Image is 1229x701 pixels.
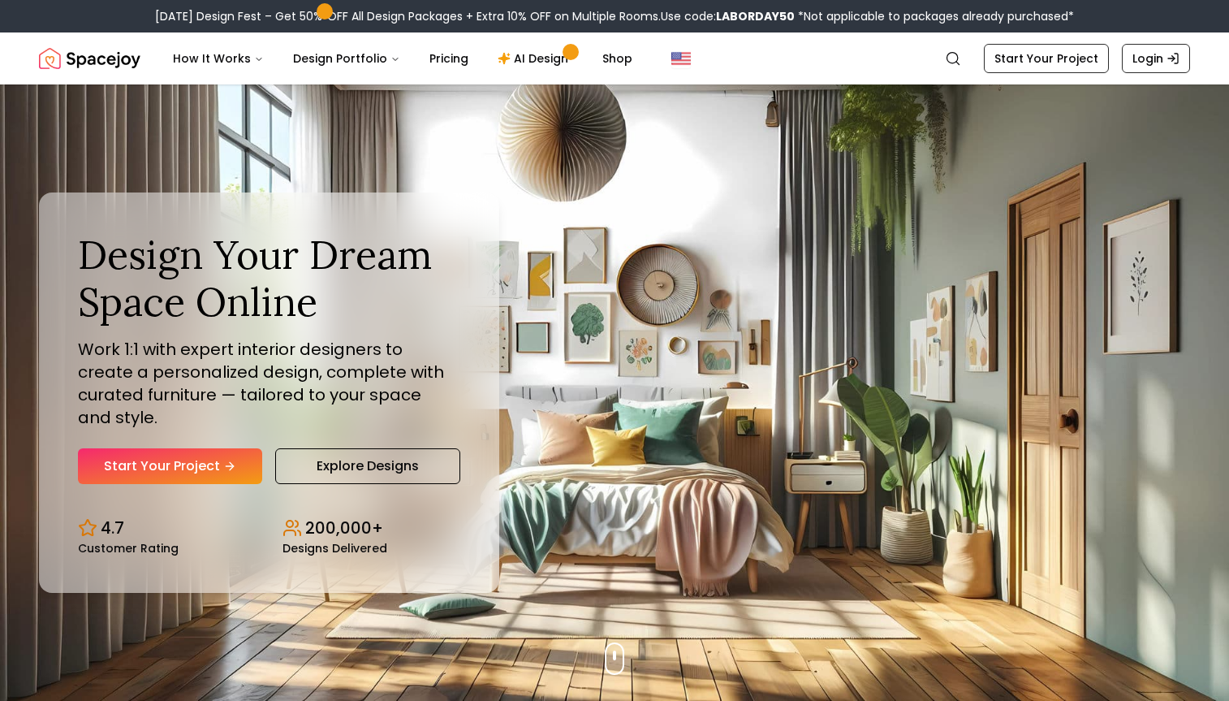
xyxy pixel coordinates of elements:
a: Start Your Project [984,44,1109,73]
a: Start Your Project [78,448,262,484]
a: Pricing [416,42,481,75]
a: Spacejoy [39,42,140,75]
h1: Design Your Dream Space Online [78,232,460,325]
span: *Not applicable to packages already purchased* [795,8,1074,24]
span: Use code: [661,8,795,24]
small: Customer Rating [78,543,179,554]
a: Explore Designs [275,448,460,484]
p: 200,000+ [305,517,383,539]
small: Designs Delivered [282,543,387,554]
a: AI Design [485,42,586,75]
p: Work 1:1 with expert interior designers to create a personalized design, complete with curated fu... [78,338,460,429]
nav: Main [160,42,645,75]
nav: Global [39,32,1190,84]
b: LABORDAY50 [716,8,795,24]
button: Design Portfolio [280,42,413,75]
img: Spacejoy Logo [39,42,140,75]
img: United States [671,49,691,68]
div: Design stats [78,504,460,554]
a: Shop [589,42,645,75]
p: 4.7 [101,517,124,539]
div: [DATE] Design Fest – Get 50% OFF All Design Packages + Extra 10% OFF on Multiple Rooms. [155,8,1074,24]
button: How It Works [160,42,277,75]
a: Login [1122,44,1190,73]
